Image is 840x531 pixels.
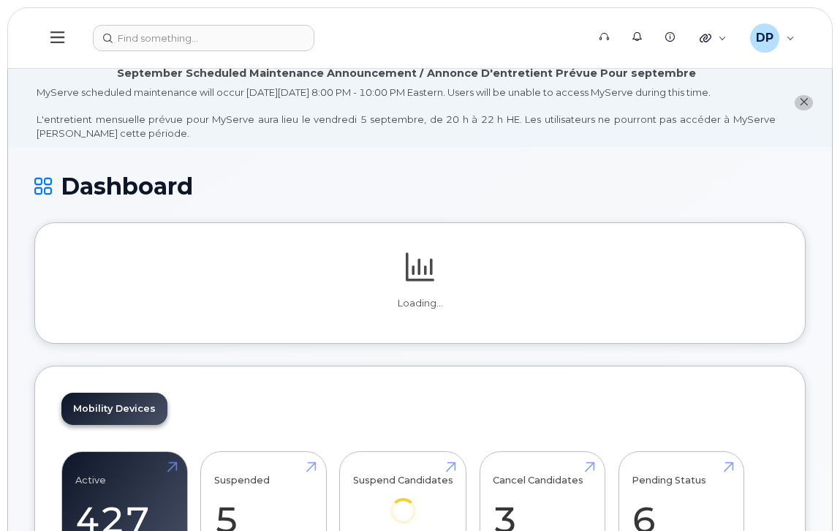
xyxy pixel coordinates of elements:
[117,66,696,81] div: September Scheduled Maintenance Announcement / Annonce D'entretient Prévue Pour septembre
[795,95,813,110] button: close notification
[61,297,779,310] p: Loading...
[37,86,776,140] div: MyServe scheduled maintenance will occur [DATE][DATE] 8:00 PM - 10:00 PM Eastern. Users will be u...
[34,173,806,199] h1: Dashboard
[61,393,167,425] a: Mobility Devices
